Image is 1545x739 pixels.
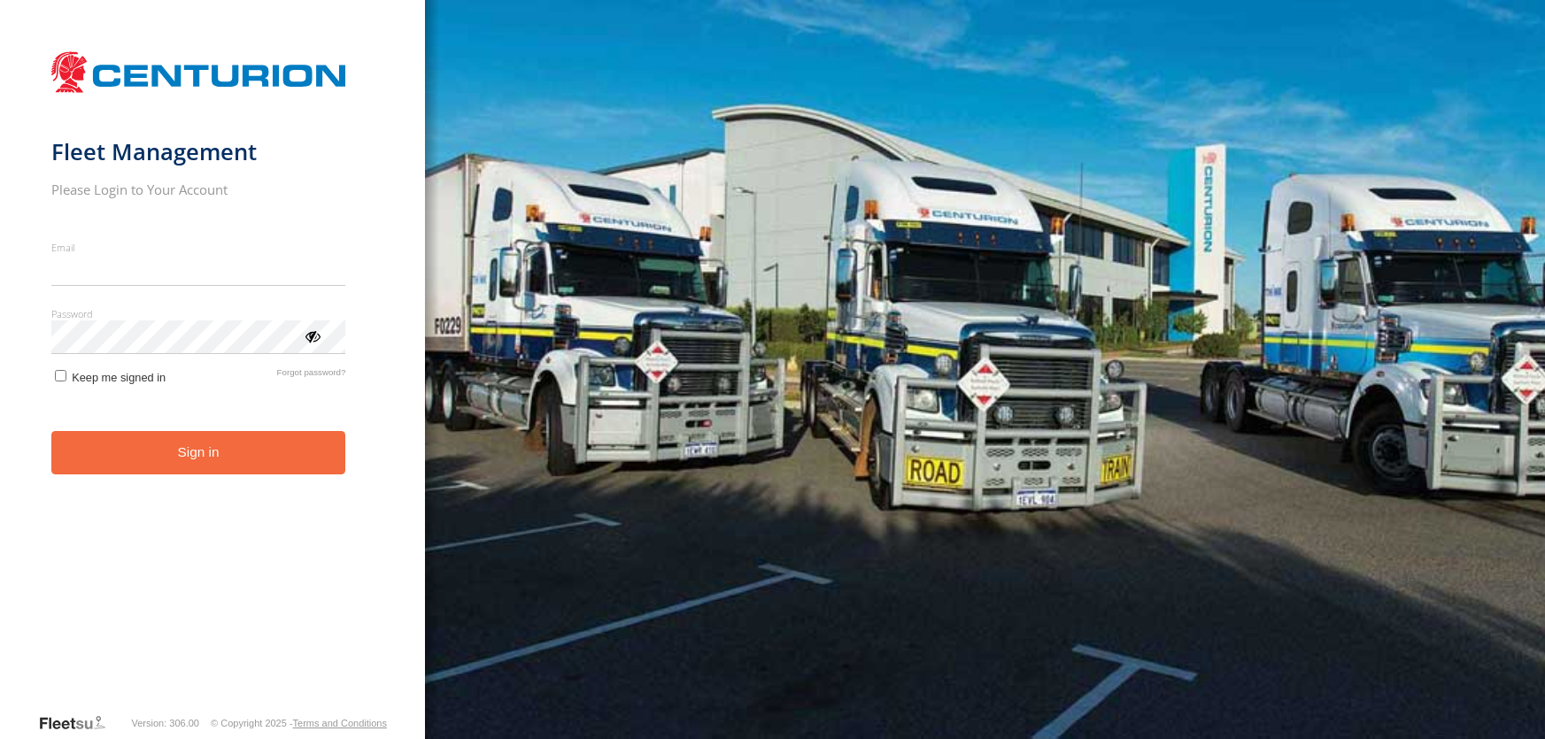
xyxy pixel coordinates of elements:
img: Centurion Transport [51,50,346,95]
label: Password [51,307,346,320]
span: Keep me signed in [72,371,166,384]
a: Forgot password? [277,367,346,384]
form: main [51,42,375,712]
a: Terms and Conditions [293,718,387,728]
div: ViewPassword [303,327,321,344]
div: © Copyright 2025 - [211,718,387,728]
h2: Please Login to Your Account [51,181,346,198]
input: Keep me signed in [55,370,66,381]
a: Visit our Website [38,714,120,732]
div: Version: 306.00 [132,718,199,728]
label: Email [51,241,346,254]
button: Sign in [51,431,346,474]
h1: Fleet Management [51,137,346,166]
